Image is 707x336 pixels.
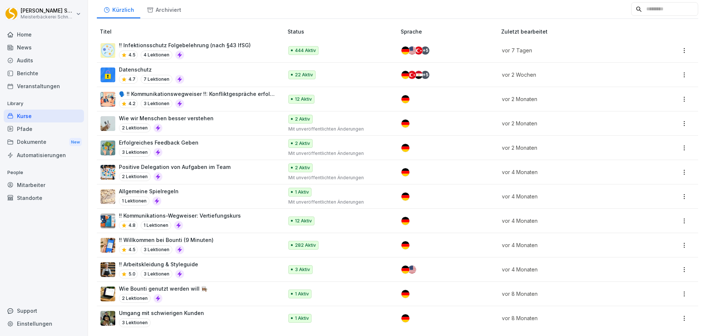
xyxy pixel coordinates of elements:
img: i6t0qadksb9e189o874pazh6.png [101,92,115,107]
div: + 5 [421,46,429,55]
p: Wie wir Menschen besser verstehen [119,114,214,122]
p: Mit unveröffentlichten Änderungen [288,126,389,132]
p: !! Kommunikations-Wegweiser: Vertiefungskurs [119,212,241,219]
a: Einstellungen [4,317,84,330]
p: 3 Lektionen [141,99,172,108]
p: 3 Lektionen [119,148,151,157]
p: Erfolgreiches Feedback Geben [119,139,198,146]
img: de.svg [401,71,409,79]
p: 2 Aktiv [295,164,310,171]
p: 1 Aktiv [295,291,309,297]
p: 5.0 [129,271,136,277]
p: Positive Delegation von Aufgaben im Team [119,163,231,171]
p: 2 Lektionen [119,172,151,181]
a: News [4,41,84,54]
p: 2 Aktiv [295,116,310,122]
img: bqcw87wt3eaim098drrkbvff.png [101,287,115,301]
p: 2 Aktiv [295,140,310,147]
img: jtrrztwhurl1lt2nit6ma5t3.png [101,43,115,58]
img: de.svg [401,290,409,298]
div: Support [4,304,84,317]
p: 3 Lektionen [141,270,172,278]
a: Mitarbeiter [4,179,84,191]
p: People [4,167,84,179]
p: Mit unveröffentlichten Änderungen [288,199,389,205]
p: Meisterbäckerei Schneckenburger [21,14,74,20]
img: de.svg [401,144,409,152]
p: Mit unveröffentlichten Änderungen [288,150,389,157]
img: de.svg [401,241,409,249]
p: 🗣️ !! Kommunikationswegweiser !!: Konfliktgespräche erfolgreich führen [119,90,276,98]
p: Wie Bounti genutzt werden will 👩🏽‍🍳 [119,285,207,292]
p: Status [288,28,398,35]
img: ibmq16c03v2u1873hyb2ubud.png [101,311,115,326]
p: 4.5 [129,52,136,58]
p: vor 7 Tagen [502,46,639,54]
p: vor 2 Monaten [502,95,639,103]
img: d4hhc7dpd98b6qx811o6wmlu.png [101,165,115,180]
div: New [69,138,82,146]
img: us.svg [408,266,416,274]
p: 282 Aktiv [295,242,316,249]
a: Standorte [4,191,84,204]
img: us.svg [408,46,416,55]
a: Berichte [4,67,84,80]
a: Pfade [4,122,84,135]
img: de.svg [401,119,409,128]
a: Kurse [4,110,84,122]
p: 3 Aktiv [295,266,310,273]
p: vor 2 Monaten [502,119,639,127]
p: 7 Lektionen [141,75,172,84]
p: Umgang mit schwierigen Kunden [119,309,204,317]
p: 22 Aktiv [295,72,313,78]
p: 4.5 [129,246,136,253]
img: px7llsxzleige67i3gf1affu.png [101,262,115,277]
p: Titel [100,28,285,35]
p: 4.7 [129,76,136,83]
p: 1 Aktiv [295,189,309,195]
p: 1 Lektionen [141,221,171,230]
p: 444 Aktiv [295,47,316,54]
p: [PERSON_NAME] Schneckenburger [21,8,74,14]
img: de.svg [401,95,409,103]
p: 1 Lektionen [119,197,150,205]
img: eg.svg [415,71,423,79]
p: Library [4,98,84,110]
p: vor 8 Monaten [502,290,639,298]
p: Zuletzt bearbeitet [501,28,648,35]
img: de.svg [401,266,409,274]
p: 4.8 [129,222,136,229]
p: 12 Aktiv [295,96,312,103]
p: !! Infektionsschutz Folgebelehrung (nach §43 IfSG) [119,41,251,49]
img: s06mvwf1yzeoxs9dp55swq0f.png [101,214,115,228]
div: Audits [4,54,84,67]
p: Allgemeine Spielregeln [119,187,179,195]
img: clixped2zgppihwsektunc4a.png [101,116,115,131]
a: DokumenteNew [4,135,84,149]
img: de.svg [401,217,409,225]
a: Home [4,28,84,41]
img: gp1n7epbxsf9lzaihqn479zn.png [101,67,115,82]
p: Datenschutz [119,66,184,73]
p: !! Willkommen bei Bounti (9 Minuten) [119,236,214,244]
img: de.svg [401,314,409,322]
p: 12 Aktiv [295,218,312,224]
p: Mit unveröffentlichten Änderungen [288,174,389,181]
p: vor 2 Monaten [502,144,639,152]
p: 2 Lektionen [119,124,151,132]
p: Sprache [401,28,498,35]
a: Veranstaltungen [4,80,84,93]
p: !! Arbeitskleidung & Styleguide [119,260,198,268]
a: Automatisierungen [4,149,84,162]
p: vor 4 Monaten [502,168,639,176]
p: vor 4 Monaten [502,241,639,249]
p: vor 4 Monaten [502,217,639,225]
p: 3 Lektionen [141,245,172,254]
